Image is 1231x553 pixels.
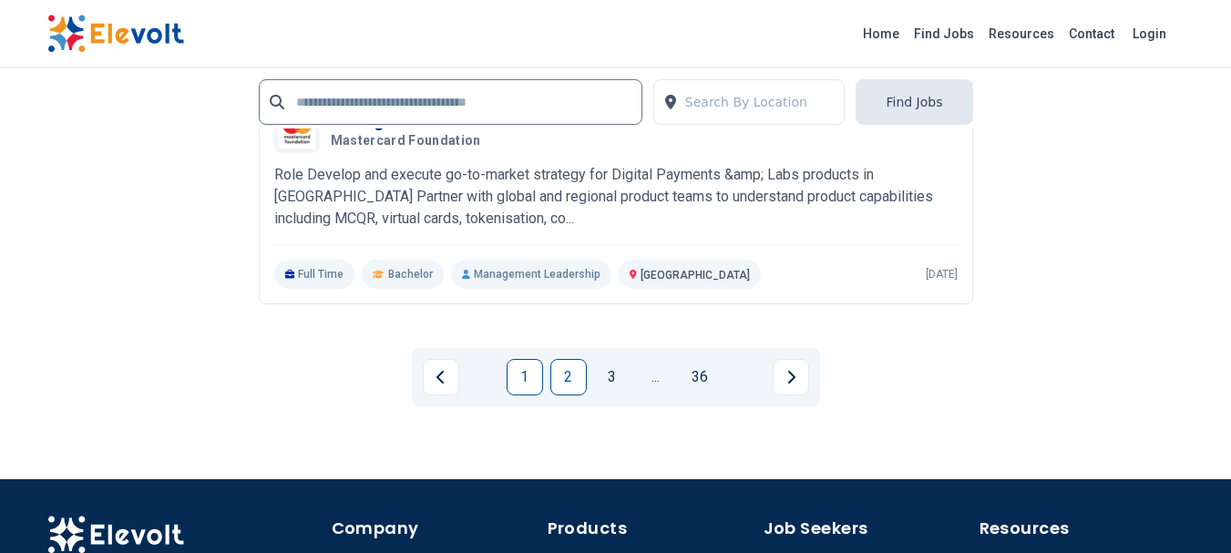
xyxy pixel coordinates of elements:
[1140,466,1231,553] iframe: Chat Widget
[926,267,958,282] p: [DATE]
[682,359,718,395] a: Page 36
[764,516,969,541] h4: Job Seekers
[274,260,355,289] p: Full Time
[47,67,237,363] iframe: Advertisement
[548,516,753,541] h4: Products
[773,359,809,395] a: Next page
[981,19,1062,48] a: Resources
[638,359,674,395] a: Jump forward
[907,19,981,48] a: Find Jobs
[1062,19,1122,48] a: Contact
[332,516,537,541] h4: Company
[550,359,587,395] a: Page 2
[274,164,958,230] p: Role Develop and execute go-to-market strategy for Digital Payments &amp; Labs products in [GEOGR...
[47,15,184,53] img: Elevolt
[423,359,809,395] ul: Pagination
[641,269,750,282] span: [GEOGRAPHIC_DATA]
[980,516,1185,541] h4: Resources
[388,267,433,282] span: Bachelor
[1122,15,1177,52] a: Login
[995,53,1185,348] iframe: Advertisement
[279,112,315,148] img: Mastercard Foundation
[423,359,459,395] a: Previous page
[331,133,481,149] span: Mastercard Foundation
[856,19,907,48] a: Home
[451,260,611,289] p: Management Leadership
[856,79,972,125] button: Find Jobs
[274,108,958,289] a: Mastercard FoundationManager, Products And SolutionsMastercard FoundationRole Develop and execute...
[507,359,543,395] a: Page 1 is your current page
[594,359,631,395] a: Page 3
